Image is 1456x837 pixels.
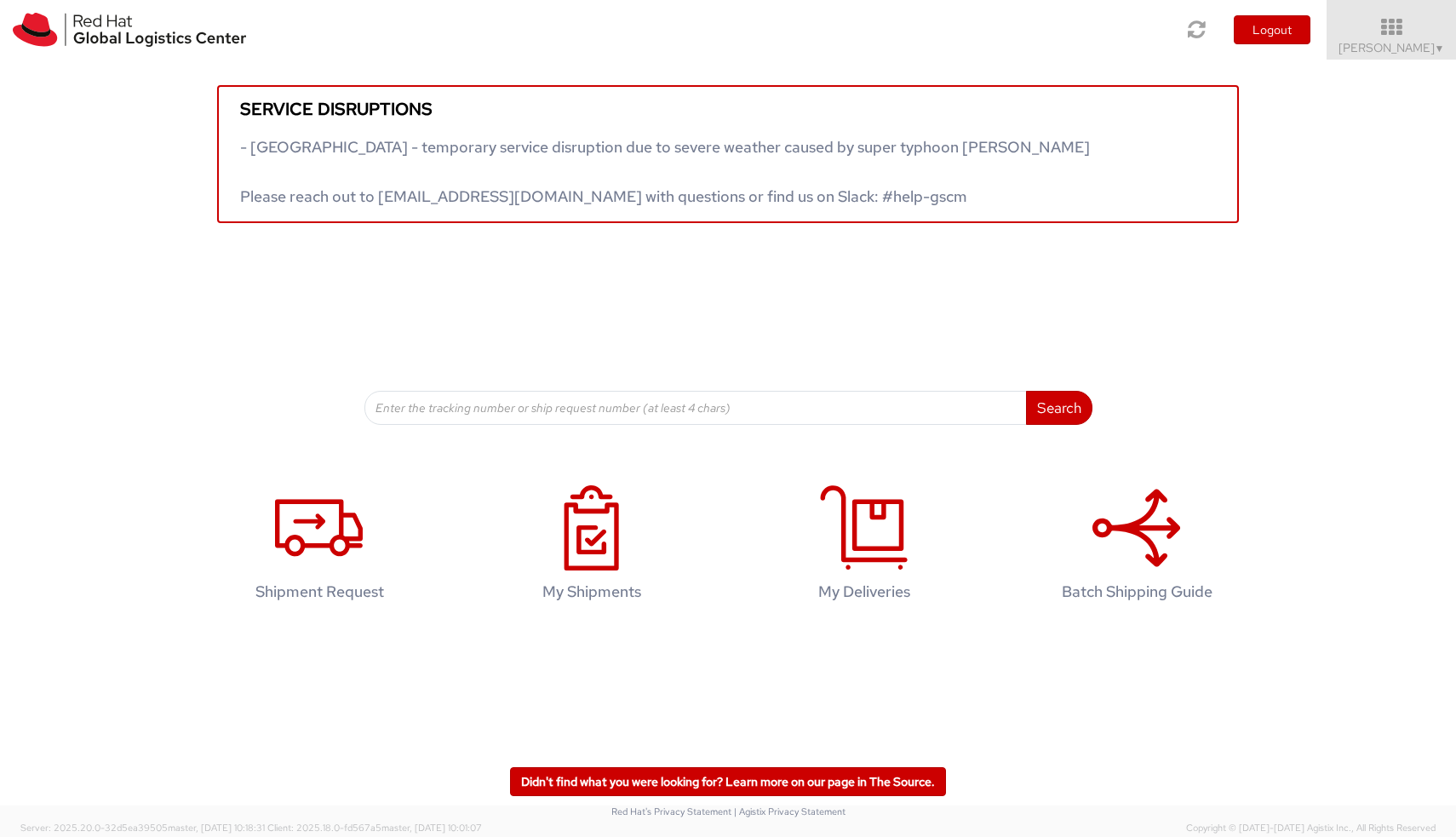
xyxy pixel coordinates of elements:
span: [PERSON_NAME] [1338,40,1445,55]
a: Batch Shipping Guide [1009,467,1264,627]
span: master, [DATE] 10:18:31 [168,822,265,834]
a: Service disruptions - [GEOGRAPHIC_DATA] - temporary service disruption due to severe weather caus... [217,85,1239,223]
a: Shipment Request [192,467,447,627]
img: rh-logistics-00dfa346123c4ec078e1.svg [13,13,246,47]
a: Didn't find what you were looking for? Learn more on our page in The Source. [510,767,946,796]
button: Search [1026,391,1092,425]
span: - [GEOGRAPHIC_DATA] - temporary service disruption due to severe weather caused by super typhoon ... [240,137,1090,206]
a: Red Hat's Privacy Statement [611,805,731,817]
h5: Service disruptions [240,100,1216,118]
span: master, [DATE] 10:01:07 [381,822,482,834]
span: Copyright © [DATE]-[DATE] Agistix Inc., All Rights Reserved [1186,822,1436,835]
button: Logout [1234,15,1310,44]
h4: My Shipments [482,583,702,600]
a: | Agistix Privacy Statement [734,805,846,817]
h4: Shipment Request [209,583,429,600]
a: My Deliveries [737,467,992,627]
span: Server: 2025.20.0-32d5ea39505 [20,822,265,834]
span: Client: 2025.18.0-fd567a5 [267,822,482,834]
h4: Batch Shipping Guide [1027,583,1247,600]
span: ▼ [1435,42,1445,55]
h4: My Deliveries [754,583,974,600]
a: My Shipments [464,467,719,627]
input: Enter the tracking number or ship request number (at least 4 chars) [364,391,1027,425]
